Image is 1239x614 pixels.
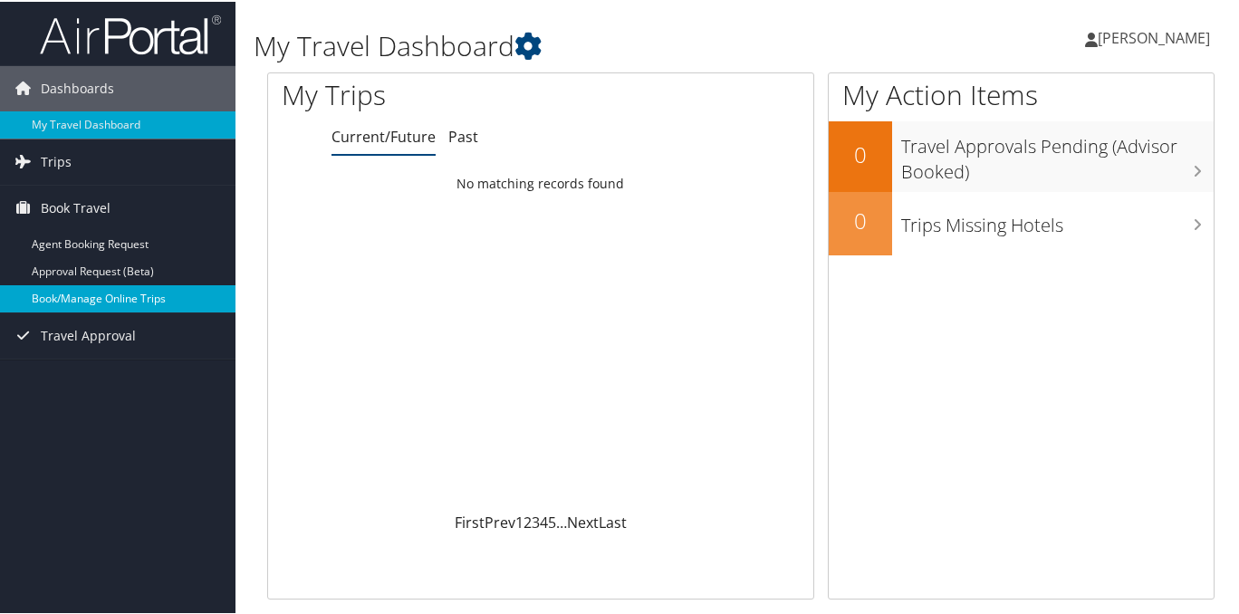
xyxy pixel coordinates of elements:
[532,511,540,531] a: 3
[829,204,892,235] h2: 0
[331,125,436,145] a: Current/Future
[599,511,627,531] a: Last
[282,74,572,112] h1: My Trips
[1085,9,1228,63] a: [PERSON_NAME]
[41,312,136,357] span: Travel Approval
[448,125,478,145] a: Past
[455,511,485,531] a: First
[548,511,556,531] a: 5
[829,190,1214,254] a: 0Trips Missing Hotels
[515,511,523,531] a: 1
[901,123,1214,183] h3: Travel Approvals Pending (Advisor Booked)
[41,184,110,229] span: Book Travel
[901,202,1214,236] h3: Trips Missing Hotels
[829,138,892,168] h2: 0
[829,120,1214,189] a: 0Travel Approvals Pending (Advisor Booked)
[556,511,567,531] span: …
[540,511,548,531] a: 4
[485,511,515,531] a: Prev
[40,12,221,54] img: airportal-logo.png
[41,138,72,183] span: Trips
[268,166,813,198] td: No matching records found
[1098,26,1210,46] span: [PERSON_NAME]
[567,511,599,531] a: Next
[254,25,903,63] h1: My Travel Dashboard
[523,511,532,531] a: 2
[41,64,114,110] span: Dashboards
[829,74,1214,112] h1: My Action Items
